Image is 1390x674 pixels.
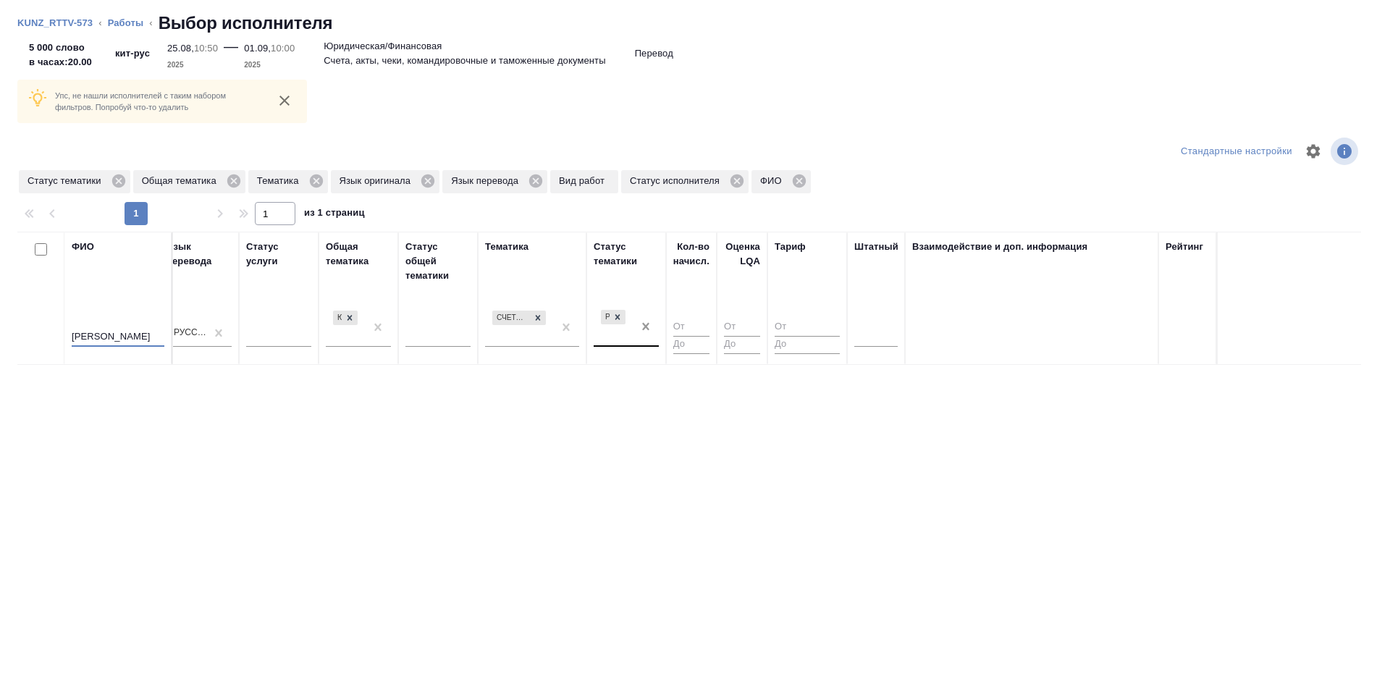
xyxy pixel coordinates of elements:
[108,17,144,28] a: Работы
[405,240,471,283] div: Статус общей тематики
[854,240,898,254] div: Штатный
[1331,138,1361,165] span: Посмотреть информацию
[601,310,610,325] div: Рекомендован
[324,39,442,54] p: Юридическая/Финансовая
[29,41,92,55] p: 5 000 слово
[559,174,610,188] p: Вид работ
[673,319,709,337] input: От
[326,240,391,269] div: Общая тематика
[304,204,365,225] span: из 1 страниц
[621,170,749,193] div: Статус исполнителя
[599,308,627,327] div: Рекомендован
[491,309,547,327] div: Счета, акты, чеки, командировочные и таможенные документы
[673,336,709,354] input: До
[442,170,547,193] div: Язык перевода
[271,43,295,54] p: 10:00
[724,240,760,269] div: Оценка LQA
[167,43,194,54] p: 25.08,
[1166,240,1203,254] div: Рейтинг
[485,240,528,254] div: Тематика
[248,170,328,193] div: Тематика
[98,16,101,30] li: ‹
[340,174,416,188] p: Язык оригинала
[673,240,709,269] div: Кол-во начисл.
[331,170,440,193] div: Язык оригинала
[274,90,295,111] button: close
[149,16,152,30] li: ‹
[28,174,106,188] p: Статус тематики
[55,90,262,113] p: Упс, не нашли исполнителей с таким набором фильтров. Попробуй что-то удалить
[724,319,760,337] input: От
[775,319,840,337] input: От
[72,240,94,254] div: ФИО
[19,170,130,193] div: Статус тематики
[194,43,218,54] p: 10:50
[760,174,787,188] p: ФИО
[724,336,760,354] input: До
[257,174,304,188] p: Тематика
[17,17,93,28] a: KUNZ_RTTV-573
[630,174,725,188] p: Статус исполнителя
[246,240,311,269] div: Статус услуги
[912,240,1087,254] div: Взаимодействие и доп. информация
[751,170,811,193] div: ФИО
[224,35,238,72] div: —
[492,311,530,326] div: Счета, акты, чеки, командировочные и таможенные документы
[133,170,245,193] div: Общая тематика
[332,309,359,327] div: Юридическая/Финансовая
[1296,134,1331,169] span: Настроить таблицу
[142,174,222,188] p: Общая тематика
[635,46,673,61] p: Перевод
[244,43,271,54] p: 01.09,
[1177,140,1296,163] div: split button
[775,336,840,354] input: До
[451,174,523,188] p: Язык перевода
[167,240,232,269] div: Язык перевода
[174,327,207,339] div: Русский
[17,12,1373,35] nav: breadcrumb
[159,12,333,35] h2: Выбор исполнителя
[775,240,806,254] div: Тариф
[333,311,342,326] div: Юридическая/Финансовая
[594,240,659,269] div: Статус тематики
